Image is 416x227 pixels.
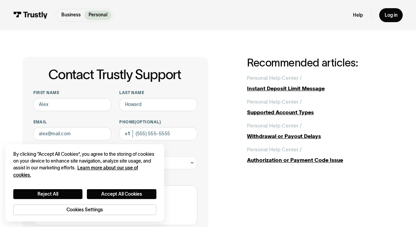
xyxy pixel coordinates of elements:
[5,144,164,222] div: Cookie banner
[247,98,302,106] div: Personal Help Center /
[13,151,156,215] div: Privacy
[247,108,393,116] div: Supported Account Types
[247,74,393,92] a: Personal Help Center /Instant Deposit Limit Message
[379,8,403,22] a: Log in
[247,156,393,164] div: Authorization or Payment Code Issue
[13,189,82,199] button: Reject All
[119,98,197,111] input: Howard
[247,122,302,130] div: Personal Help Center /
[247,122,393,140] a: Personal Help Center /Withdrawal or Payout Delays
[33,127,111,140] input: alex@mail.com
[247,85,393,92] div: Instant Deposit Limit Message
[87,189,156,199] button: Accept All Cookies
[57,11,84,20] a: Business
[247,146,393,164] a: Personal Help Center /Authorization or Payment Code Issue
[247,57,393,69] h2: Recommended articles:
[32,67,198,82] h1: Contact Trustly Support
[119,127,197,140] input: (555) 555-5555
[84,11,111,20] a: Personal
[385,12,398,18] div: Log in
[61,12,81,18] p: Business
[247,74,302,82] div: Personal Help Center /
[353,12,363,18] a: Help
[247,146,302,153] div: Personal Help Center /
[33,98,111,111] input: Alex
[13,151,156,179] div: By clicking “Accept All Cookies”, you agree to the storing of cookies on your device to enhance s...
[89,12,107,18] p: Personal
[33,90,111,95] label: First name
[13,165,138,177] a: More information about your privacy, opens in a new tab
[247,132,393,140] div: Withdrawal or Payout Delays
[33,119,111,125] label: Email
[13,12,48,19] img: Trustly Logo
[119,119,197,125] label: Phone
[13,205,156,215] button: Cookies Settings
[135,120,161,124] span: (Optional)
[247,98,393,116] a: Personal Help Center /Supported Account Types
[119,90,197,95] label: Last name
